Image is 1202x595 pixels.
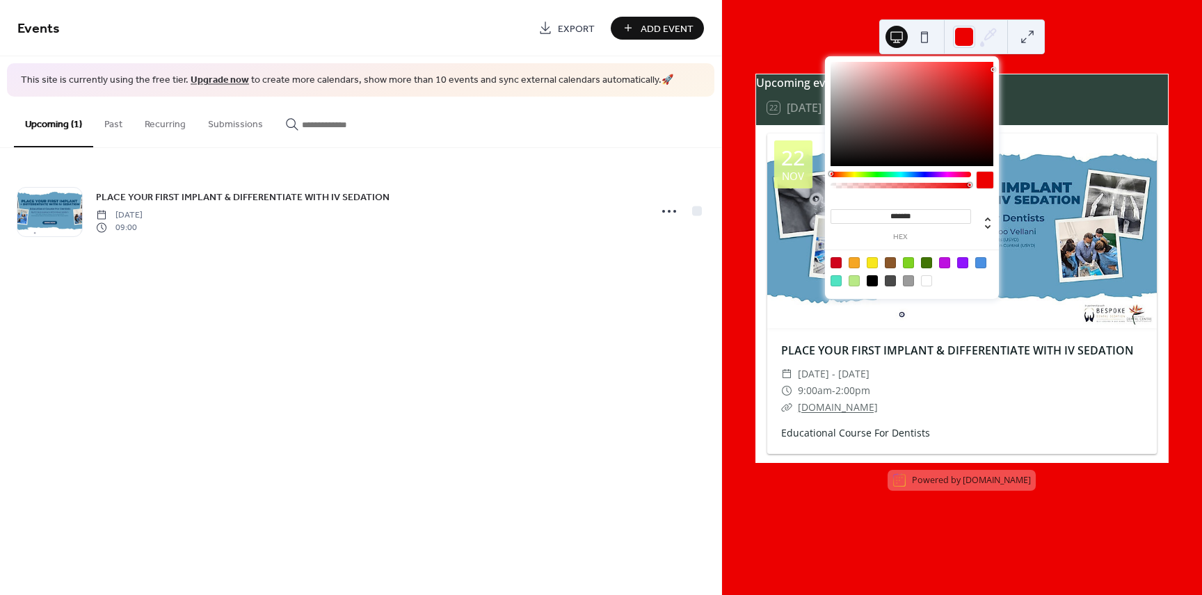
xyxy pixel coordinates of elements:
div: #B8E986 [849,275,860,286]
a: [DOMAIN_NAME] [963,474,1031,486]
div: ​ [781,366,792,382]
span: [DATE] - [DATE] [798,366,870,382]
div: Upcoming events [756,74,1168,91]
div: #417505 [921,257,932,268]
button: Submissions [197,97,274,146]
a: Upgrade now [191,71,249,90]
div: #F8E71C [867,257,878,268]
div: #50E3C2 [831,275,842,286]
span: PLACE YOUR FIRST IMPLANT & DIFFERENTIATE WITH IV SEDATION [96,190,390,204]
span: - [832,382,835,399]
div: #000000 [867,275,878,286]
div: #D0021B [831,257,842,268]
div: #9B9B9B [903,275,914,286]
div: #F5A623 [849,257,860,268]
div: #BD10E0 [939,257,950,268]
div: Powered by [912,474,1031,486]
button: Recurring [134,97,197,146]
span: Export [558,22,595,36]
div: #7ED321 [903,257,914,268]
div: 22 [781,147,805,168]
span: Events [17,15,60,42]
span: [DATE] [96,209,143,221]
span: This site is currently using the free tier. to create more calendars, show more than 10 events an... [21,74,673,88]
span: 2:00pm [835,382,870,399]
a: PLACE YOUR FIRST IMPLANT & DIFFERENTIATE WITH IV SEDATION [96,189,390,205]
div: ​ [781,382,792,399]
div: Nov [782,171,804,181]
div: ​ [781,399,792,416]
span: Add Event [641,22,694,36]
span: 09:00 [96,222,143,234]
div: #8B572A [885,257,896,268]
div: #FFFFFF [921,275,932,286]
button: Add Event [611,17,704,40]
a: [DOMAIN_NAME] [798,400,878,414]
a: PLACE YOUR FIRST IMPLANT & DIFFERENTIATE WITH IV SEDATION [781,343,1134,358]
a: Export [528,17,605,40]
div: #4A90E2 [975,257,986,268]
div: Educational Course For Dentists [767,425,1157,440]
div: #9013FE [957,257,968,268]
label: hex [831,234,971,241]
button: Upcoming (1) [14,97,93,147]
span: 9:00am [798,382,832,399]
div: #4A4A4A [885,275,896,286]
button: Past [93,97,134,146]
